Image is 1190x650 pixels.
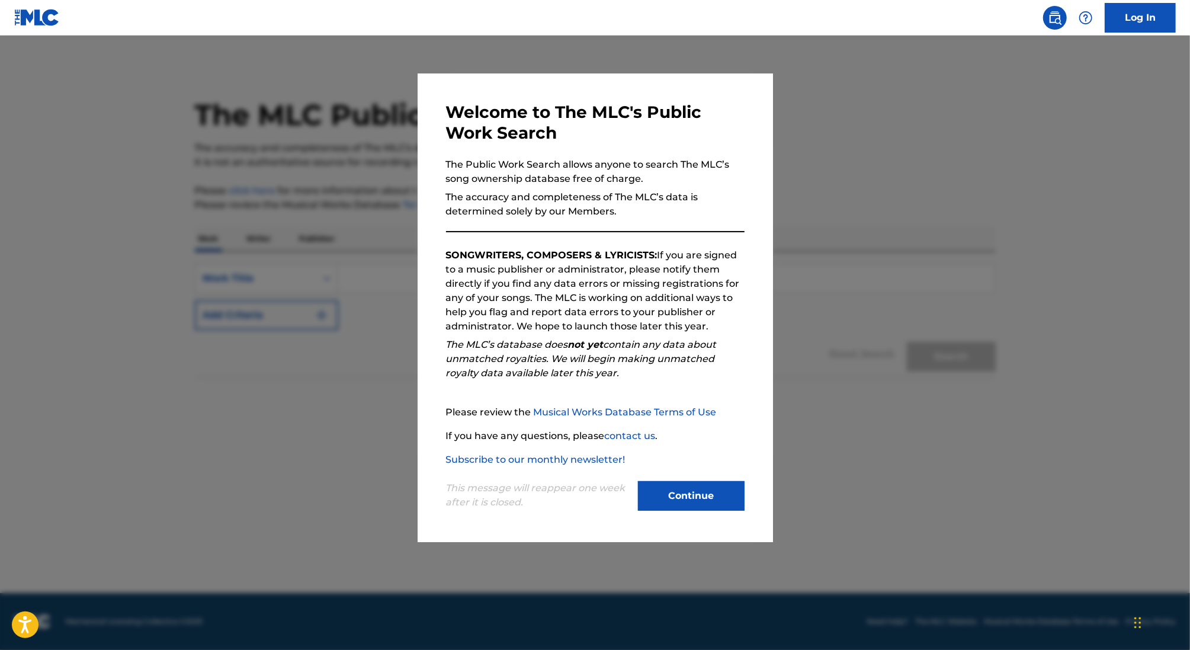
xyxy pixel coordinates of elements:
[446,481,631,510] p: This message will reappear one week after it is closed.
[446,248,745,334] p: If you are signed to a music publisher or administrator, please notify them directly if you find ...
[446,405,745,420] p: Please review the
[1074,6,1098,30] div: Help
[534,406,717,418] a: Musical Works Database Terms of Use
[446,190,745,219] p: The accuracy and completeness of The MLC’s data is determined solely by our Members.
[446,158,745,186] p: The Public Work Search allows anyone to search The MLC’s song ownership database free of charge.
[1134,605,1141,641] div: Drag
[1048,11,1062,25] img: search
[446,102,745,143] h3: Welcome to The MLC's Public Work Search
[1105,3,1176,33] a: Log In
[446,249,657,261] strong: SONGWRITERS, COMPOSERS & LYRICISTS:
[605,430,656,441] a: contact us
[1131,593,1190,650] iframe: Chat Widget
[446,454,626,465] a: Subscribe to our monthly newsletter!
[638,481,745,511] button: Continue
[1079,11,1093,25] img: help
[568,339,604,350] strong: not yet
[446,339,717,379] em: The MLC’s database does contain any data about unmatched royalties. We will begin making unmatche...
[14,9,60,26] img: MLC Logo
[446,429,745,443] p: If you have any questions, please .
[1043,6,1067,30] a: Public Search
